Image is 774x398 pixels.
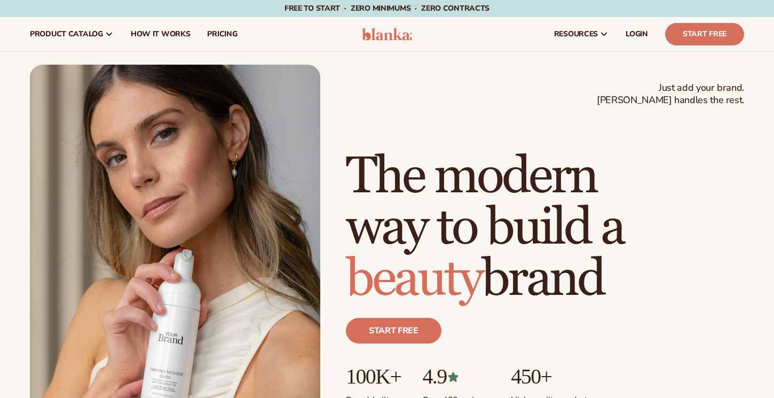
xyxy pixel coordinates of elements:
[554,30,598,38] span: resources
[122,17,199,51] a: How It Works
[207,30,237,38] span: pricing
[199,17,246,51] a: pricing
[346,151,744,305] h1: The modern way to build a brand
[362,28,413,41] img: logo
[285,3,489,13] span: Free to start · ZERO minimums · ZERO contracts
[131,30,191,38] span: How It Works
[346,318,441,344] a: Start free
[30,30,103,38] span: product catalog
[617,17,657,51] a: LOGIN
[21,17,122,51] a: product catalog
[422,365,489,388] p: 4.9
[546,17,617,51] a: resources
[626,30,648,38] span: LOGIN
[597,82,744,107] span: Just add your brand. [PERSON_NAME] handles the rest.
[346,365,401,388] p: 100K+
[665,23,744,45] a: Start Free
[346,248,481,310] span: beauty
[511,365,591,388] p: 450+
